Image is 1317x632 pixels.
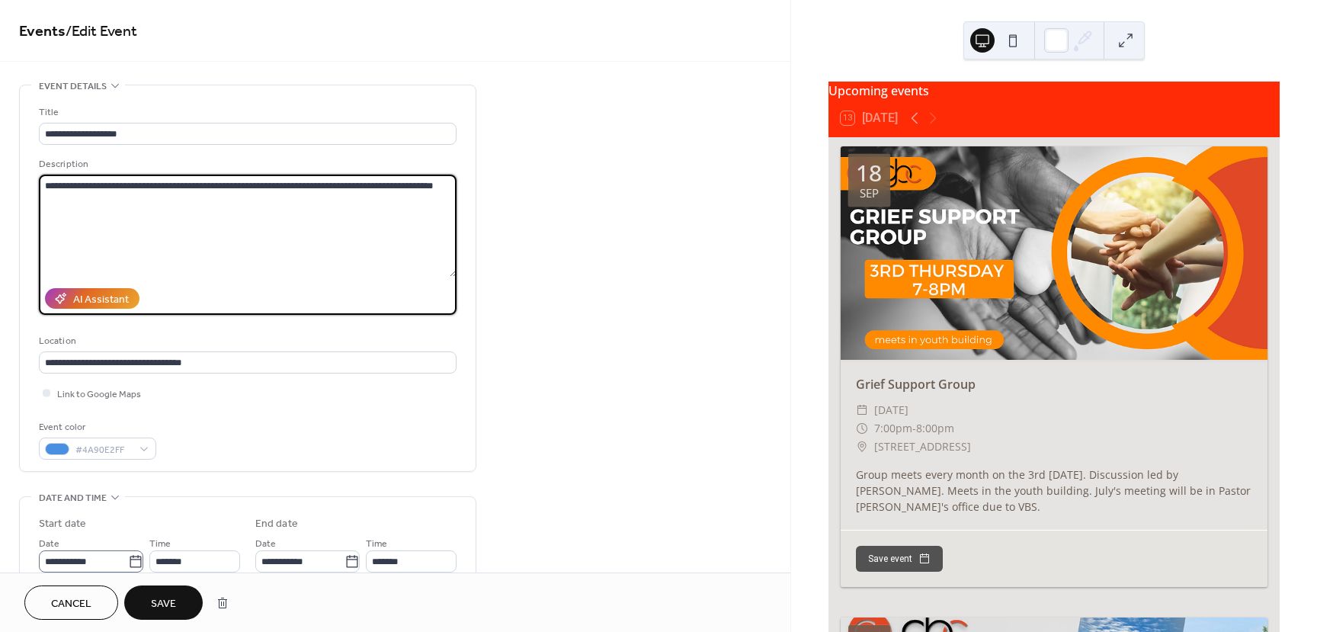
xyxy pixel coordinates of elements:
[19,17,66,47] a: Events
[912,419,916,438] span: -
[24,585,118,620] button: Cancel
[149,536,171,552] span: Time
[57,387,141,403] span: Link to Google Maps
[856,546,943,572] button: Save event
[39,79,107,95] span: Event details
[39,156,453,172] div: Description
[841,375,1267,393] div: Grief Support Group
[39,419,153,435] div: Event color
[860,188,879,199] div: Sep
[39,490,107,506] span: Date and time
[151,596,176,612] span: Save
[124,585,203,620] button: Save
[916,419,954,438] span: 8:00pm
[75,442,132,458] span: #4A90E2FF
[856,162,882,184] div: 18
[856,401,868,419] div: ​
[874,438,971,456] span: [STREET_ADDRESS]
[45,288,139,309] button: AI Assistant
[366,536,387,552] span: Time
[255,536,276,552] span: Date
[828,82,1280,100] div: Upcoming events
[856,438,868,456] div: ​
[255,516,298,532] div: End date
[874,401,908,419] span: [DATE]
[51,596,91,612] span: Cancel
[39,516,86,532] div: Start date
[39,104,453,120] div: Title
[841,467,1267,515] div: Group meets every month on the 3rd [DATE]. Discussion led by [PERSON_NAME]. Meets in the youth bu...
[66,17,137,47] span: / Edit Event
[73,292,129,308] div: AI Assistant
[856,419,868,438] div: ​
[39,536,59,552] span: Date
[874,419,912,438] span: 7:00pm
[39,333,453,349] div: Location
